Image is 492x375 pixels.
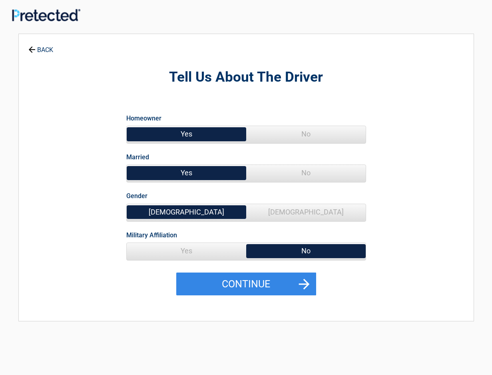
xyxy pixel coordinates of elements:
img: Main Logo [12,9,80,21]
h2: Tell Us About The Driver [63,68,430,87]
label: Homeowner [126,113,161,124]
label: Married [126,152,149,162]
span: No [246,126,366,142]
a: BACK [27,39,55,53]
span: No [246,243,366,259]
button: Continue [176,273,316,296]
span: [DEMOGRAPHIC_DATA] [246,204,366,220]
label: Military Affiliation [126,230,177,241]
span: Yes [127,126,246,142]
span: Yes [127,165,246,181]
label: Gender [126,191,147,201]
span: Yes [127,243,246,259]
span: [DEMOGRAPHIC_DATA] [127,204,246,220]
span: No [246,165,366,181]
